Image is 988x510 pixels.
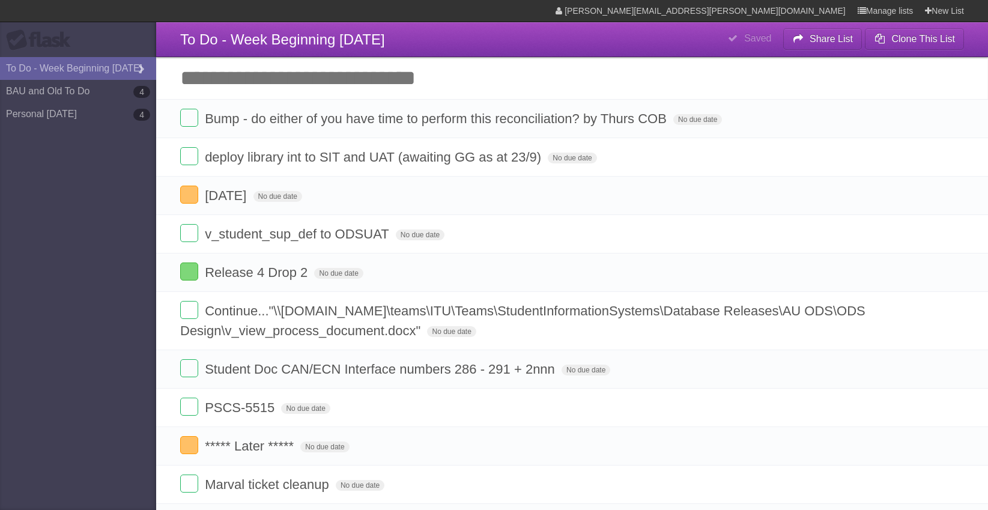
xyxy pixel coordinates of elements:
[891,34,955,44] b: Clone This List
[180,475,198,493] label: Done
[205,150,544,165] span: deploy library int to SIT and UAT (awaiting GG as at 23/9)
[427,326,476,337] span: No due date
[180,147,198,165] label: Done
[300,442,349,452] span: No due date
[180,109,198,127] label: Done
[133,86,150,98] b: 4
[673,114,722,125] span: No due date
[205,111,670,126] span: Bump - do either of you have time to perform this reconciliation? by Thurs COB
[810,34,853,44] b: Share List
[205,226,392,241] span: v_student_sup_def to ODSUAT
[396,229,444,240] span: No due date
[6,29,78,51] div: Flask
[281,403,330,414] span: No due date
[180,31,385,47] span: To Do - Week Beginning [DATE]
[180,359,198,377] label: Done
[253,191,302,202] span: No due date
[205,265,311,280] span: Release 4 Drop 2
[205,188,249,203] span: [DATE]
[205,362,558,377] span: Student Doc CAN/ECN Interface numbers 286 - 291 + 2nnn
[783,28,862,50] button: Share List
[865,28,964,50] button: Clone This List
[180,303,865,338] span: Continue..."\\[DOMAIN_NAME]\teams\ITU\Teams\StudentInformationSystems\Database Releases\AU ODS\OD...
[314,268,363,279] span: No due date
[180,224,198,242] label: Done
[180,263,198,281] label: Done
[744,33,771,43] b: Saved
[180,301,198,319] label: Done
[133,109,150,121] b: 4
[205,477,332,492] span: Marval ticket cleanup
[336,480,384,491] span: No due date
[205,400,277,415] span: PSCS-5515
[180,398,198,416] label: Done
[180,436,198,454] label: Done
[548,153,596,163] span: No due date
[562,365,610,375] span: No due date
[180,186,198,204] label: Done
